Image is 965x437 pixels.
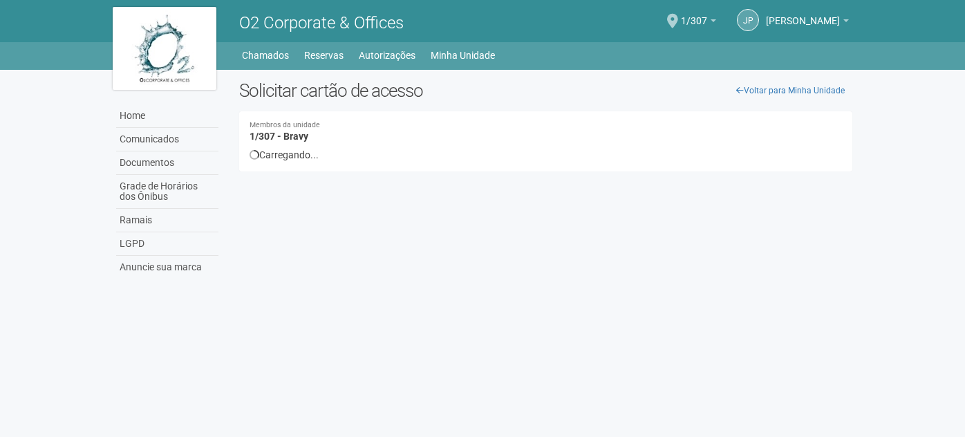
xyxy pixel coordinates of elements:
span: 1/307 [681,2,707,26]
a: JP [737,9,759,31]
span: O2 Corporate & Offices [239,13,404,32]
a: Home [116,104,218,128]
a: Minha Unidade [431,46,495,65]
a: [PERSON_NAME] [766,17,849,28]
a: Documentos [116,151,218,175]
a: Voltar para Minha Unidade [729,80,852,101]
span: João Pedro do Nascimento [766,2,840,26]
a: 1/307 [681,17,716,28]
a: Grade de Horários dos Ônibus [116,175,218,209]
a: Chamados [242,46,289,65]
h2: Solicitar cartão de acesso [239,80,852,101]
img: logo.jpg [113,7,216,90]
a: Ramais [116,209,218,232]
a: Anuncie sua marca [116,256,218,279]
small: Membros da unidade [250,122,842,129]
h4: 1/307 - Bravy [250,122,842,142]
a: LGPD [116,232,218,256]
a: Comunicados [116,128,218,151]
a: Reservas [304,46,344,65]
a: Autorizações [359,46,415,65]
div: Carregando... [250,149,842,161]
